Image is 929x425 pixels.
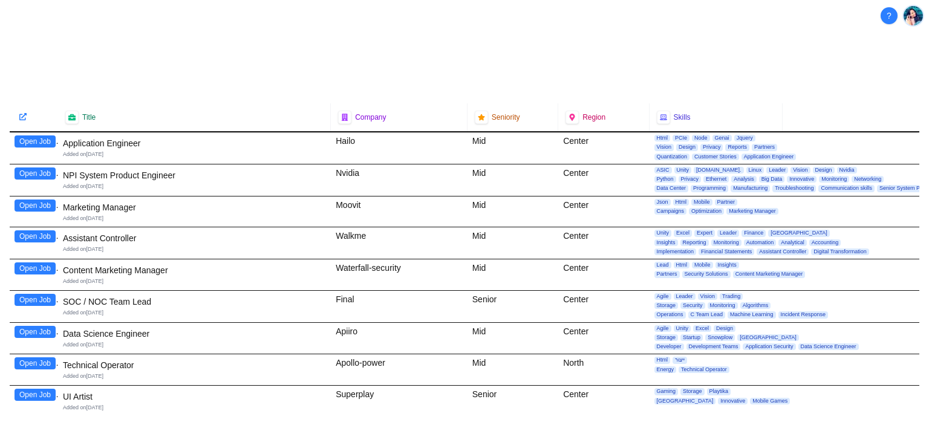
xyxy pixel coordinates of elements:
[331,291,468,322] div: Final
[63,277,326,285] div: Added on [DATE]
[693,325,711,332] span: Excel
[691,199,712,206] span: Mobile
[692,262,713,268] span: Mobile
[63,359,326,371] div: Technical Operator
[733,271,806,277] span: Content Marketing Manager
[63,245,326,253] div: Added on [DATE]
[715,199,738,206] span: Partner
[691,185,728,192] span: Programming
[654,388,679,395] span: Gaming
[778,311,829,318] span: Incident Response
[15,357,56,369] button: Open Job
[904,6,923,25] img: User avatar
[355,112,386,122] span: Company
[15,200,56,212] button: Open Job
[654,293,671,300] span: Agile
[714,325,735,332] span: Design
[63,264,326,276] div: Content Marketing Manager
[15,135,56,148] button: Open Job
[689,208,724,215] span: Optimization
[688,311,725,318] span: C Team Lead
[680,334,703,341] span: Startup
[699,248,754,255] span: Financial Statements
[705,334,735,341] span: Snowplow
[679,176,702,183] span: Privacy
[811,248,869,255] span: Digital Transformation
[63,232,326,244] div: Assistant Controller
[582,112,605,122] span: Region
[790,167,810,174] span: Vision
[331,259,468,290] div: Waterfall-security
[654,230,672,236] span: Unity
[63,183,326,190] div: Added on [DATE]
[468,323,558,354] div: Mid
[680,388,705,395] span: Storage
[881,7,898,24] button: About Techjobs
[750,398,790,404] span: Mobile Games
[673,357,687,363] span: ייצור
[558,291,649,322] div: Center
[772,185,816,192] span: Troubleshooting
[680,239,709,246] span: Reporting
[331,164,468,196] div: Nvidia
[63,309,326,317] div: Added on [DATE]
[15,389,56,401] button: Open Job
[331,227,468,259] div: Walkme
[712,135,732,141] span: Genai
[731,176,757,183] span: Analysis
[759,176,785,183] span: Big Data
[766,167,788,174] span: Leader
[819,176,849,183] span: Monitoring
[752,144,777,151] span: Partners
[15,262,56,274] button: Open Job
[778,239,807,246] span: Analytical
[718,398,748,404] span: Innovative
[700,144,723,151] span: Privacy
[717,230,739,236] span: Leader
[676,144,698,151] span: Design
[728,311,776,318] span: Machine Learning
[686,343,741,350] span: Development Teams
[63,372,326,380] div: Added on [DATE]
[673,199,689,206] span: Html
[558,386,649,417] div: Center
[331,354,468,385] div: Apollo-power
[798,343,859,350] span: Data Science Engineer
[813,167,835,174] span: Design
[757,248,809,255] span: Assistant Controller
[654,343,684,350] span: Developer
[468,291,558,322] div: Senior
[692,135,710,141] span: Node
[703,176,729,183] span: Ethernet
[654,325,671,332] span: Agile
[674,262,690,268] span: Html
[654,208,687,215] span: Campaigns
[818,185,875,192] span: Communication skills
[468,164,558,196] div: Mid
[654,302,679,309] span: Storage
[887,10,892,22] span: ?
[654,167,672,174] span: ASIC
[694,230,715,236] span: Expert
[742,230,766,236] span: Finance
[680,302,705,309] span: Security
[558,132,649,164] div: Center
[63,137,326,149] div: Application Engineer
[15,294,56,306] button: Open Job
[63,391,326,403] div: UI Artist
[468,259,558,290] div: Mid
[654,154,690,160] span: Quantization
[726,208,778,215] span: Marketing Manager
[331,323,468,354] div: Apiiro
[82,112,96,122] span: Title
[63,341,326,349] div: Added on [DATE]
[558,164,649,196] div: Center
[654,144,674,151] span: Vision
[742,154,797,160] span: Application Engineer
[902,5,924,27] button: User menu
[63,296,326,308] div: SOC / NOC Team Lead
[558,354,649,385] div: North
[654,311,686,318] span: Operations
[679,366,729,373] span: Technical Operator
[654,357,671,363] span: Html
